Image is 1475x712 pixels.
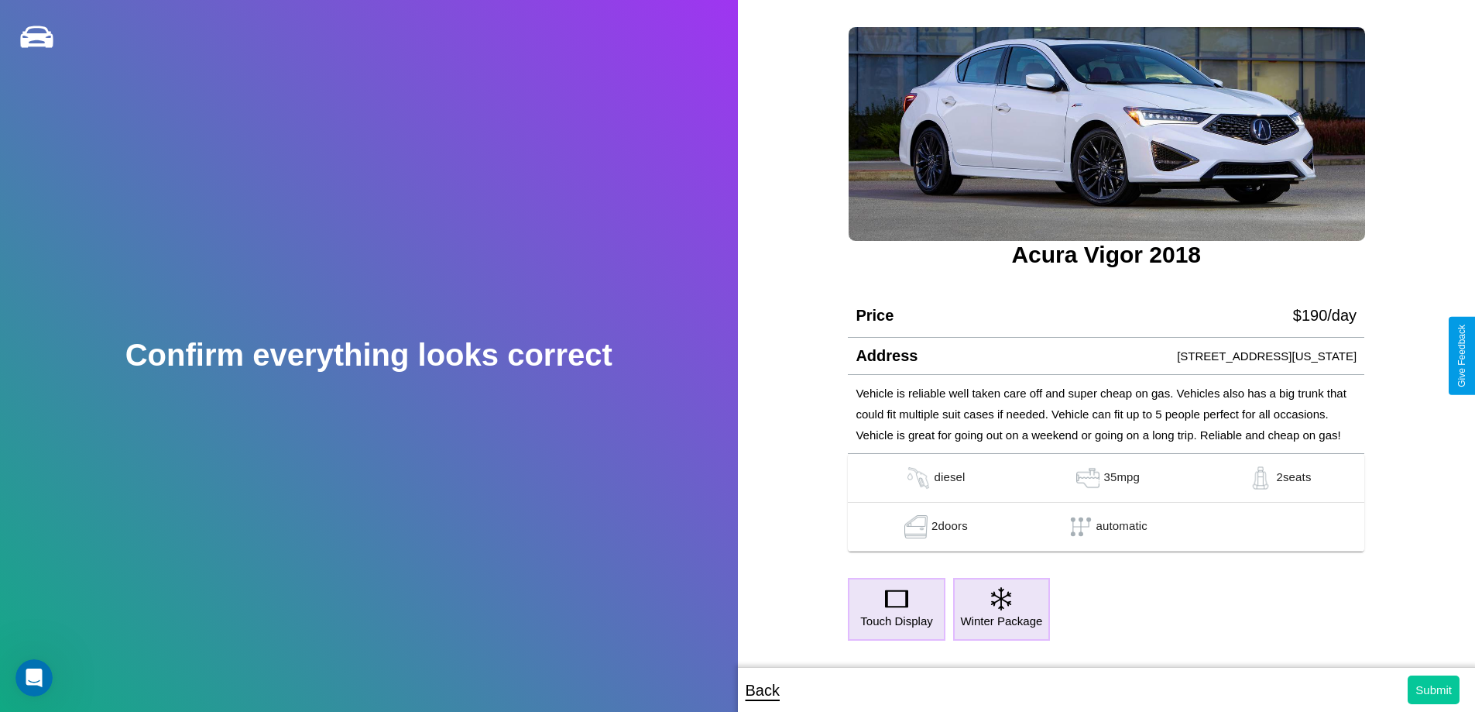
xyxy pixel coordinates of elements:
img: gas [903,466,934,490]
img: gas [900,515,931,538]
p: Back [746,676,780,704]
p: [STREET_ADDRESS][US_STATE] [1177,346,1357,366]
table: simple table [848,454,1364,552]
h3: Acura Vigor 2018 [848,242,1364,268]
p: Vehicle is reliable well taken care off and super cheap on gas. Vehicles also has a big trunk tha... [856,383,1357,445]
p: automatic [1096,515,1147,538]
div: Give Feedback [1456,325,1467,387]
p: 2 seats [1276,466,1311,490]
button: Submit [1408,676,1460,704]
p: $ 190 /day [1293,301,1357,329]
h2: Confirm everything looks correct [125,338,612,373]
img: gas [1072,466,1103,490]
h4: Address [856,347,918,365]
h4: Price [856,307,894,325]
p: 35 mpg [1103,466,1140,490]
iframe: Intercom live chat [15,659,53,697]
p: 2 doors [931,515,968,538]
p: Winter Package [960,611,1042,631]
p: diesel [934,466,965,490]
p: Touch Display [860,611,932,631]
img: gas [1245,466,1276,490]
